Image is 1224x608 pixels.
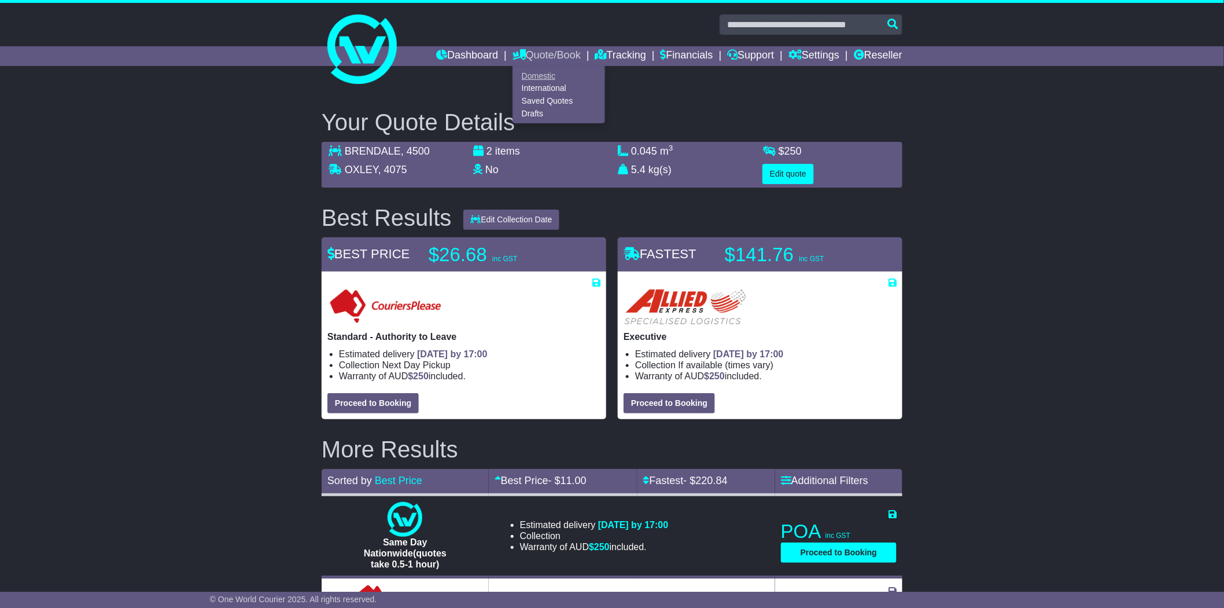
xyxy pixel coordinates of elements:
button: Proceed to Booking [624,393,715,413]
span: © One World Courier 2025. All rights reserved. [210,595,377,604]
span: 250 [594,542,610,552]
span: 250 [413,371,429,381]
button: Edit Collection Date [463,210,560,230]
a: Additional Filters [781,475,868,486]
button: Proceed to Booking [781,543,897,563]
span: - $ [548,475,587,486]
a: Tracking [595,46,646,66]
a: Quote/Book [513,46,581,66]
li: Estimated delivery [339,349,600,360]
span: inc GST [492,255,517,263]
span: , 4075 [378,164,407,175]
span: 11.00 [561,475,587,486]
span: Same Day Nationwide(quotes take 0.5-1 hour) [364,537,447,569]
img: Allied Express Local Courier: Executive [624,288,747,325]
li: Warranty of AUD included. [520,541,669,552]
li: Collection [339,360,600,371]
a: Reseller [854,46,902,66]
img: One World Courier: Same Day Nationwide(quotes take 0.5-1 hour) [388,502,422,537]
span: 5.4 [631,164,646,175]
li: Warranty of AUD included. [635,371,897,382]
span: 250 [709,371,725,381]
span: [DATE] by 17:00 [417,349,488,359]
a: Fastest- $220.84 [643,475,728,486]
span: $ [589,542,610,552]
button: Proceed to Booking [327,393,419,413]
a: Best Price [375,475,422,486]
span: FASTEST [624,247,696,261]
a: Domestic [513,69,604,82]
span: kg(s) [648,164,672,175]
span: inc GST [825,532,850,540]
sup: 3 [669,144,673,152]
a: Support [727,46,774,66]
p: $26.68 [429,243,573,266]
a: Settings [788,46,839,66]
li: Estimated delivery [520,519,669,530]
a: Dashboard [436,46,498,66]
li: Warranty of AUD included. [339,371,600,382]
h2: Your Quote Details [322,109,902,135]
span: BEST PRICE [327,247,410,261]
div: Quote/Book [513,66,605,123]
li: Collection [520,530,669,541]
span: Next Day Pickup [382,360,451,370]
span: 220.84 [696,475,728,486]
span: $ [704,371,725,381]
p: Standard - Authority to Leave [327,331,600,342]
span: $ [408,371,429,381]
p: Executive [624,331,897,342]
span: Sorted by [327,475,372,486]
a: Saved Quotes [513,95,604,108]
img: Couriers Please: Standard - Authority to Leave [327,288,444,325]
span: No [485,164,499,175]
a: International [513,82,604,95]
div: Best Results [316,205,458,230]
span: m [660,145,673,157]
button: Edit quote [762,164,814,184]
span: 2 [486,145,492,157]
span: items [495,145,520,157]
a: Drafts [513,107,604,120]
p: POA [781,520,897,543]
li: Estimated delivery [635,349,897,360]
li: Collection [635,360,897,371]
h2: More Results [322,437,902,462]
p: $141.76 [725,243,869,266]
span: [DATE] by 17:00 [598,520,669,530]
span: 250 [784,145,802,157]
span: OXLEY [345,164,378,175]
span: inc GST [799,255,824,263]
span: $ [779,145,802,157]
span: , 4500 [401,145,430,157]
a: Financials [661,46,713,66]
span: If available (times vary) [679,360,774,370]
a: Best Price- $11.00 [495,475,587,486]
span: [DATE] by 17:00 [713,349,784,359]
span: 0.045 [631,145,657,157]
span: BRENDALE [345,145,401,157]
span: - $ [684,475,728,486]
